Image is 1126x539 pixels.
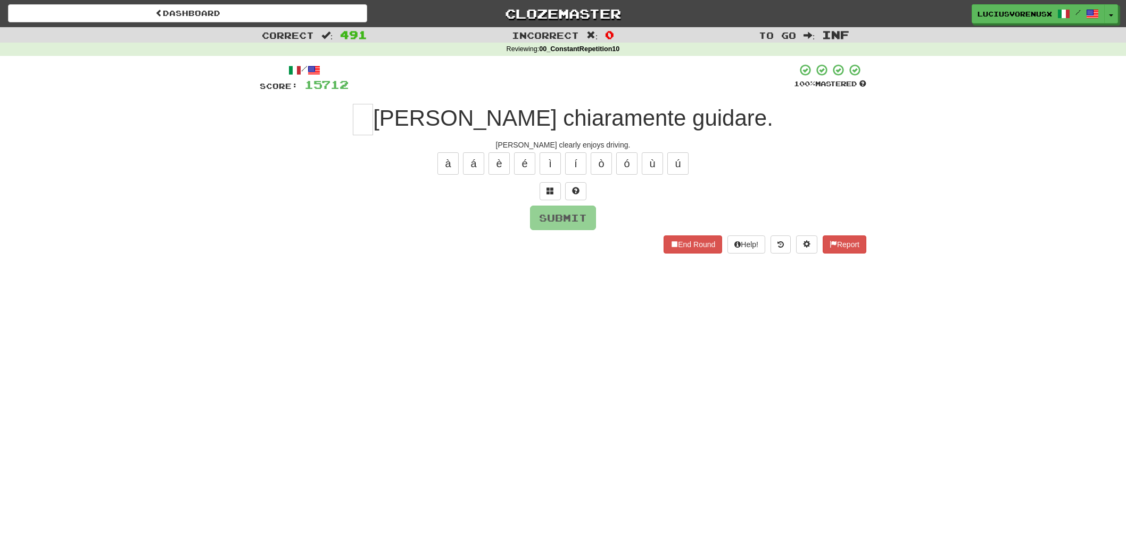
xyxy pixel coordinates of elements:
span: 100 % [794,79,815,88]
span: LuciusVorenusX [978,9,1052,19]
span: To go [759,30,796,40]
button: ò [591,152,612,175]
button: è [489,152,510,175]
span: 0 [605,28,614,41]
a: LuciusVorenusX / [972,4,1105,23]
button: Round history (alt+y) [771,235,791,254]
span: 15712 [304,78,349,91]
button: Report [823,235,866,254]
span: [PERSON_NAME] chiaramente guidare. [373,105,773,130]
span: 491 [340,28,367,41]
button: ù [642,152,663,175]
span: : [586,31,598,40]
a: Dashboard [8,4,367,22]
span: / [1075,9,1081,16]
button: End Round [664,235,722,254]
button: ú [667,152,689,175]
span: : [804,31,815,40]
button: Switch sentence to multiple choice alt+p [540,182,561,200]
span: Correct [262,30,314,40]
div: / [260,63,349,77]
button: Single letter hint - you only get 1 per sentence and score half the points! alt+h [565,182,586,200]
span: Inf [822,28,849,41]
span: Score: [260,81,298,91]
button: é [514,152,535,175]
button: à [437,152,459,175]
div: [PERSON_NAME] clearly enjoys driving. [260,140,866,150]
a: Clozemaster [383,4,742,23]
button: á [463,152,484,175]
button: Submit [530,206,596,230]
button: ó [616,152,637,175]
span: : [321,31,333,40]
button: ì [540,152,561,175]
strong: 00_ConstantRepetition10 [539,45,619,53]
button: í [565,152,586,175]
span: Incorrect [512,30,579,40]
button: Help! [727,235,765,254]
div: Mastered [794,79,866,89]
